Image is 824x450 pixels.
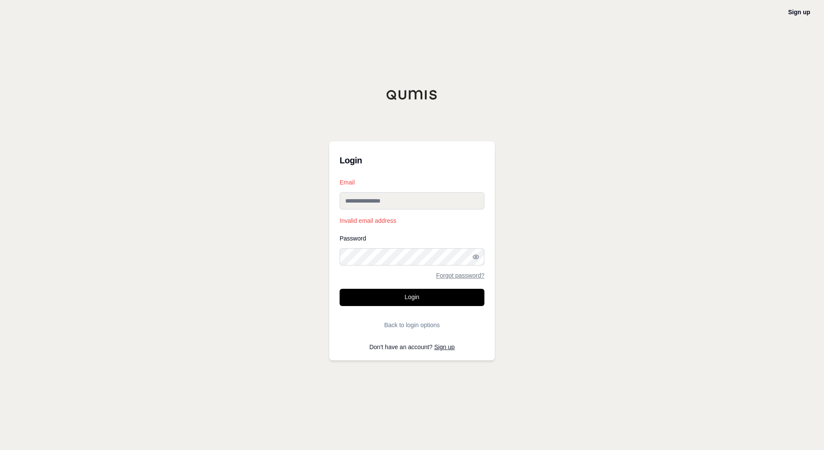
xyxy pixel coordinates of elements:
[340,316,484,334] button: Back to login options
[340,179,484,185] label: Email
[340,216,484,225] p: Invalid email address
[434,344,455,350] a: Sign up
[340,289,484,306] button: Login
[386,90,438,100] img: Qumis
[340,152,484,169] h3: Login
[340,235,484,241] label: Password
[340,344,484,350] p: Don't have an account?
[436,272,484,278] a: Forgot password?
[788,9,810,16] a: Sign up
